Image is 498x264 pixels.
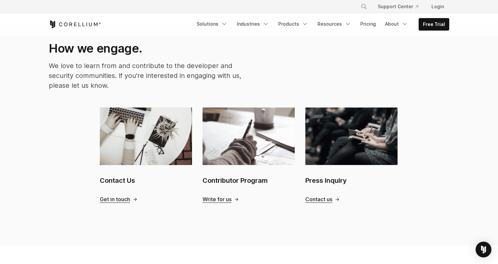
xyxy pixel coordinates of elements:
a: Pricing [356,18,380,30]
h2: Contact Us [100,176,192,185]
a: Products [274,18,312,30]
span: Contact us [305,196,332,203]
a: Press Inquiry Press Inquiry Contact us [305,108,398,203]
a: Resources [314,18,355,30]
a: Login [426,1,449,12]
a: Solutions [193,18,232,30]
img: Contributor Program [203,108,295,165]
img: Press Inquiry [305,108,398,165]
a: Support Center [373,1,424,12]
h2: Contributor Program [203,176,295,185]
p: We love to learn from and contribute to the developer and security communities. If you're interes... [49,61,242,90]
span: Get in touch [100,196,130,203]
a: Contributor Program Contributor Program Write for us [203,108,295,203]
a: Free Trial [419,18,449,30]
span: Write for us [203,196,232,203]
a: Industries [233,18,273,30]
a: Corellium Home [49,20,101,28]
button: Search [358,1,370,12]
div: Navigation Menu [353,1,449,12]
h2: How we engage. [49,41,242,56]
h2: Press Inquiry [305,176,398,185]
img: Contact Us [100,108,192,165]
a: About [381,18,412,30]
div: Open Intercom Messenger [476,242,491,257]
div: Navigation Menu [193,18,449,31]
a: Contact Us Contact Us Get in touch [100,108,192,203]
